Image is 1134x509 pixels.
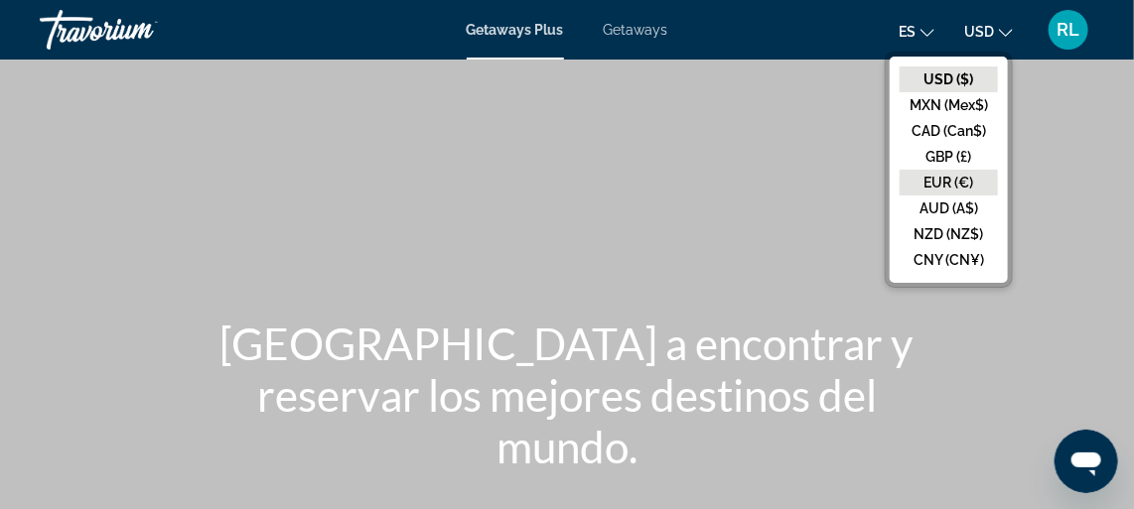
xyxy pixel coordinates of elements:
[964,24,994,40] span: USD
[195,318,939,472] h1: [GEOGRAPHIC_DATA] a encontrar y reservar los mejores destinos del mundo.
[900,144,998,170] button: GBP (£)
[900,247,998,273] button: CNY (CN¥)
[40,4,238,56] a: Travorium
[900,118,998,144] button: CAD (Can$)
[900,221,998,247] button: NZD (NZ$)
[899,17,934,46] button: Change language
[1055,430,1118,493] iframe: Botón para iniciar la ventana de mensajería
[900,195,998,221] button: AUD (A$)
[900,66,998,92] button: USD ($)
[900,170,998,195] button: EUR (€)
[1043,9,1094,51] button: User Menu
[1058,20,1080,40] span: RL
[964,17,1013,46] button: Change currency
[467,22,564,38] a: Getaways Plus
[899,24,916,40] span: es
[604,22,668,38] a: Getaways
[900,92,998,118] button: MXN (Mex$)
